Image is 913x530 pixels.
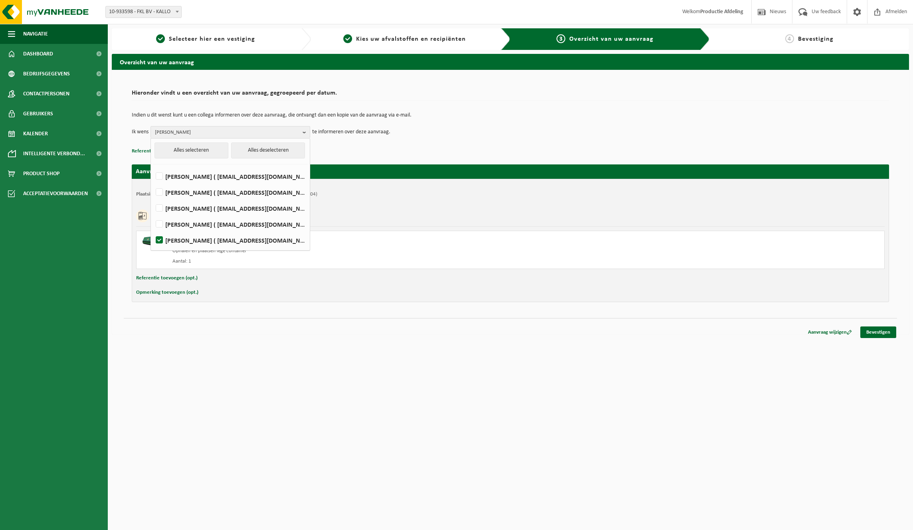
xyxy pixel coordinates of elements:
div: Ophalen en plaatsen lege container [172,248,543,254]
label: [PERSON_NAME] ( [EMAIL_ADDRESS][DOMAIN_NAME] ) [154,218,306,230]
span: 2 [343,34,352,43]
span: Intelligente verbond... [23,144,85,164]
span: 4 [785,34,794,43]
span: Gebruikers [23,104,53,124]
span: Bevestiging [798,36,834,42]
strong: Plaatsingsadres: [136,192,171,197]
span: Dashboard [23,44,53,64]
div: Aantal: 1 [172,258,543,265]
span: 3 [557,34,565,43]
span: [PERSON_NAME] [155,127,299,138]
span: Product Shop [23,164,59,184]
span: 1 [156,34,165,43]
button: Alles deselecteren [231,142,305,158]
span: Navigatie [23,24,48,44]
span: Selecteer hier een vestiging [169,36,255,42]
span: Kies uw afvalstoffen en recipiënten [356,36,466,42]
p: Indien u dit wenst kunt u een collega informeren over deze aanvraag, die ontvangt dan een kopie v... [132,113,889,118]
span: Contactpersonen [23,84,69,104]
button: Opmerking toevoegen (opt.) [136,287,198,298]
span: Bedrijfsgegevens [23,64,70,84]
span: 10-933598 - FKL BV - KALLO [106,6,181,18]
label: [PERSON_NAME] ( [EMAIL_ADDRESS][DOMAIN_NAME] ) [154,202,306,214]
a: Bevestigen [860,326,896,338]
strong: Productie Afdeling [700,9,743,15]
button: [PERSON_NAME] [151,126,310,138]
span: Overzicht van uw aanvraag [569,36,654,42]
strong: Aanvraag voor [DATE] [136,168,196,175]
p: Ik wens [132,126,149,138]
button: Referentie toevoegen (opt.) [136,273,198,283]
span: Acceptatievoorwaarden [23,184,88,204]
a: Aanvraag wijzigen [802,326,858,338]
label: [PERSON_NAME] ( [EMAIL_ADDRESS][DOMAIN_NAME] ) [154,234,306,246]
img: HK-XK-22-GN-00.png [141,235,164,247]
a: 1Selecteer hier een vestiging [116,34,295,44]
h2: Overzicht van uw aanvraag [112,54,909,69]
button: Alles selecteren [154,142,228,158]
label: [PERSON_NAME] ( [EMAIL_ADDRESS][DOMAIN_NAME] ) [154,170,306,182]
p: te informeren over deze aanvraag. [312,126,390,138]
h2: Hieronder vindt u een overzicht van uw aanvraag, gegroepeerd per datum. [132,90,889,101]
label: [PERSON_NAME] ( [EMAIL_ADDRESS][DOMAIN_NAME] ) [154,186,306,198]
a: 2Kies uw afvalstoffen en recipiënten [315,34,494,44]
span: Kalender [23,124,48,144]
span: 10-933598 - FKL BV - KALLO [105,6,182,18]
button: Referentie toevoegen (opt.) [132,146,193,156]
